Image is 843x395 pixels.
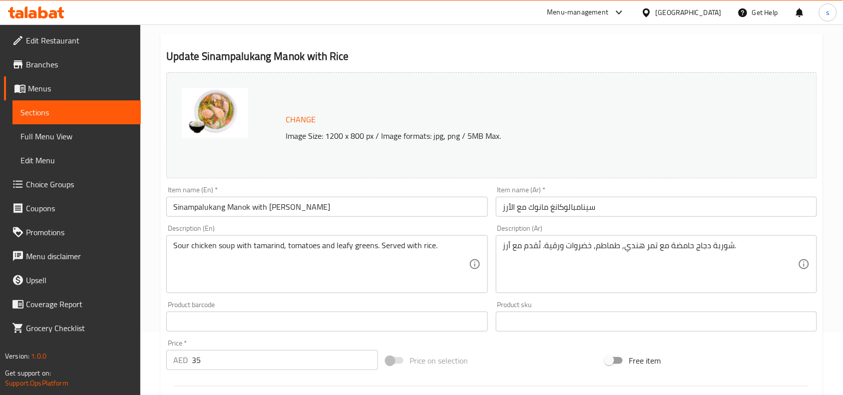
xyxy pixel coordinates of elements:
span: Get support on: [5,367,51,380]
span: s [826,7,830,18]
input: Please enter price [192,350,378,370]
span: Promotions [26,226,133,238]
span: Change [286,112,316,127]
img: mmw_638878375568883536 [182,88,248,138]
h4: Chicken With Rice section [160,15,823,25]
span: Full Menu View [20,130,133,142]
span: Coverage Report [26,298,133,310]
input: Enter name Ar [496,197,817,217]
span: Version: [5,350,29,363]
p: Image Size: 1200 x 800 px / Image formats: jpg, png / 5MB Max. [282,130,746,142]
a: Support.OpsPlatform [5,377,68,390]
span: Branches [26,58,133,70]
a: Promotions [4,220,141,244]
p: AED [173,354,188,366]
span: Sections [20,106,133,118]
span: 1.0.0 [31,350,46,363]
a: Edit Restaurant [4,28,141,52]
h2: Update Sinampalukang Manok with Rice [166,49,817,64]
a: Full Menu View [12,124,141,148]
a: Upsell [4,268,141,292]
div: [GEOGRAPHIC_DATA] [656,7,722,18]
textarea: Sour chicken soup with tamarind, tomatoes and leafy greens. Served with rice. [173,241,468,288]
span: Coupons [26,202,133,214]
span: Edit Restaurant [26,34,133,46]
input: Please enter product sku [496,312,817,332]
a: Coupons [4,196,141,220]
input: Enter name En [166,197,487,217]
a: Edit Menu [12,148,141,172]
a: Coverage Report [4,292,141,316]
a: Grocery Checklist [4,316,141,340]
span: Price on selection [410,355,468,367]
span: Menu disclaimer [26,250,133,262]
a: Sections [12,100,141,124]
span: Free item [629,355,661,367]
a: Menus [4,76,141,100]
span: Edit Menu [20,154,133,166]
span: Choice Groups [26,178,133,190]
input: Please enter product barcode [166,312,487,332]
span: Grocery Checklist [26,322,133,334]
a: Choice Groups [4,172,141,196]
a: Branches [4,52,141,76]
span: Upsell [26,274,133,286]
button: Change [282,109,320,130]
span: Menus [28,82,133,94]
a: Menu disclaimer [4,244,141,268]
div: Menu-management [547,6,609,18]
textarea: شوربة دجاج حامضة مع تمر هندي, طماطم, خضروات ورقية. تُقدم مع أرز. [503,241,798,288]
